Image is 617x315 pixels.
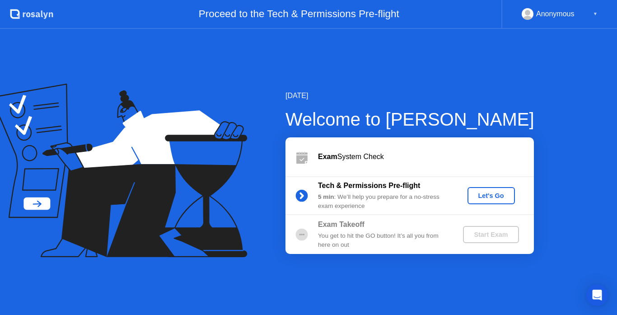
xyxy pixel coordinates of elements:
[463,226,519,243] button: Start Exam
[318,193,448,211] div: : We’ll help you prepare for a no-stress exam experience
[285,106,534,133] div: Welcome to [PERSON_NAME]
[318,221,365,228] b: Exam Takeoff
[471,192,511,199] div: Let's Go
[593,8,598,20] div: ▼
[536,8,575,20] div: Anonymous
[318,193,334,200] b: 5 min
[285,90,534,101] div: [DATE]
[318,231,448,250] div: You get to hit the GO button! It’s all you from here on out
[318,182,420,189] b: Tech & Permissions Pre-flight
[318,153,337,160] b: Exam
[318,151,534,162] div: System Check
[586,284,608,306] div: Open Intercom Messenger
[467,187,515,204] button: Let's Go
[467,231,515,238] div: Start Exam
